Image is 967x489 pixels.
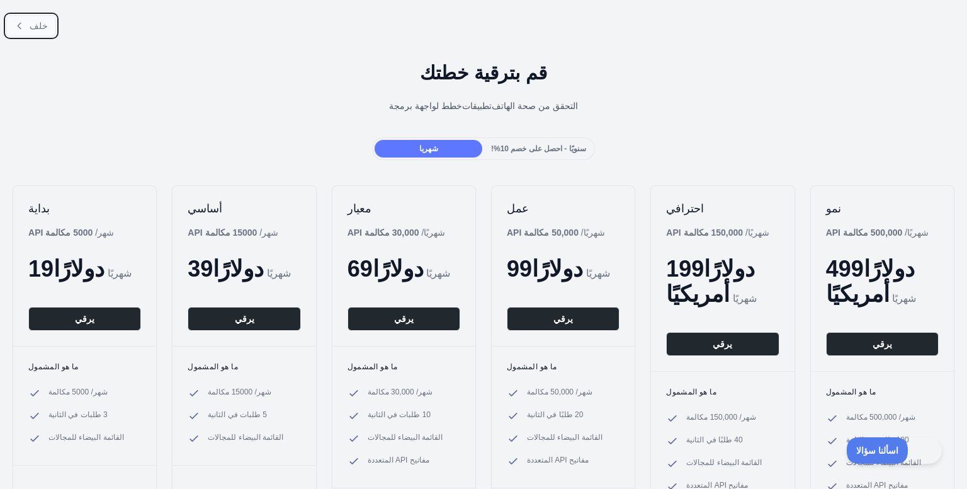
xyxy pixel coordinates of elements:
[348,256,373,282] font: 69
[581,227,584,238] font: /
[666,256,704,282] font: 199
[507,256,532,282] font: 99
[745,227,748,238] font: /
[532,256,583,282] font: دولارًا
[666,256,755,307] font: دولارًا أمريكيًا
[666,202,704,215] font: احترافي
[826,227,903,238] font: 500,000 مكالمة API
[507,202,529,215] font: عمل
[826,256,864,282] font: 499
[507,227,579,238] font: 50,000 مكالمة API
[826,202,841,215] font: نمو
[422,227,424,238] font: /
[373,256,424,282] font: دولارًا
[666,227,743,238] font: 150,000 مكالمة API
[748,227,769,238] font: شهريًا
[826,256,915,307] font: دولارًا أمريكيًا
[348,202,371,215] font: معيار
[584,227,605,238] font: شهريًا
[847,437,942,464] iframe: تبديل دعم العملاء
[424,227,445,238] font: شهريًا
[348,227,419,238] font: 30,000 مكالمة API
